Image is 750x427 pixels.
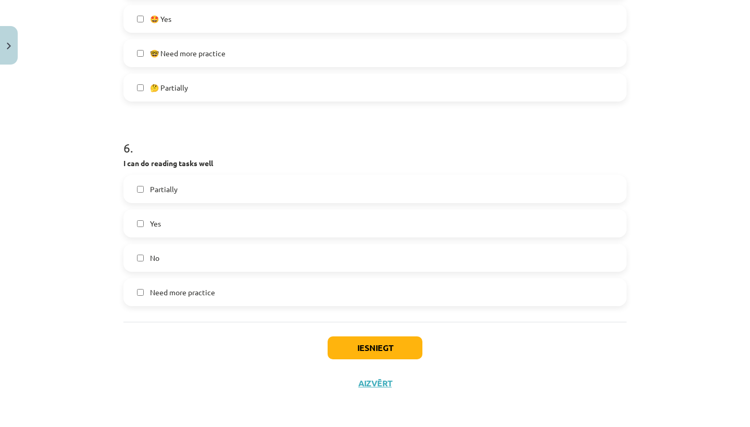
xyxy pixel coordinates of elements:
button: Iesniegt [328,336,422,359]
span: 🤓 Need more practice [150,48,226,59]
h1: 6 . [123,122,627,155]
span: No [150,253,159,263]
input: Partially [137,186,144,193]
span: Need more practice [150,287,215,298]
input: Yes [137,220,144,227]
input: Need more practice [137,289,144,296]
input: 🤩 Yes [137,16,144,22]
input: 🤔 Partially [137,84,144,91]
span: Partially [150,184,178,195]
strong: I can do reading tasks well [123,158,213,168]
input: 🤓 Need more practice [137,50,144,57]
span: 🤔 Partially [150,82,188,93]
img: icon-close-lesson-0947bae3869378f0d4975bcd49f059093ad1ed9edebbc8119c70593378902aed.svg [7,43,11,49]
span: Yes [150,218,161,229]
input: No [137,255,144,261]
button: Aizvērt [355,378,395,388]
span: 🤩 Yes [150,14,171,24]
